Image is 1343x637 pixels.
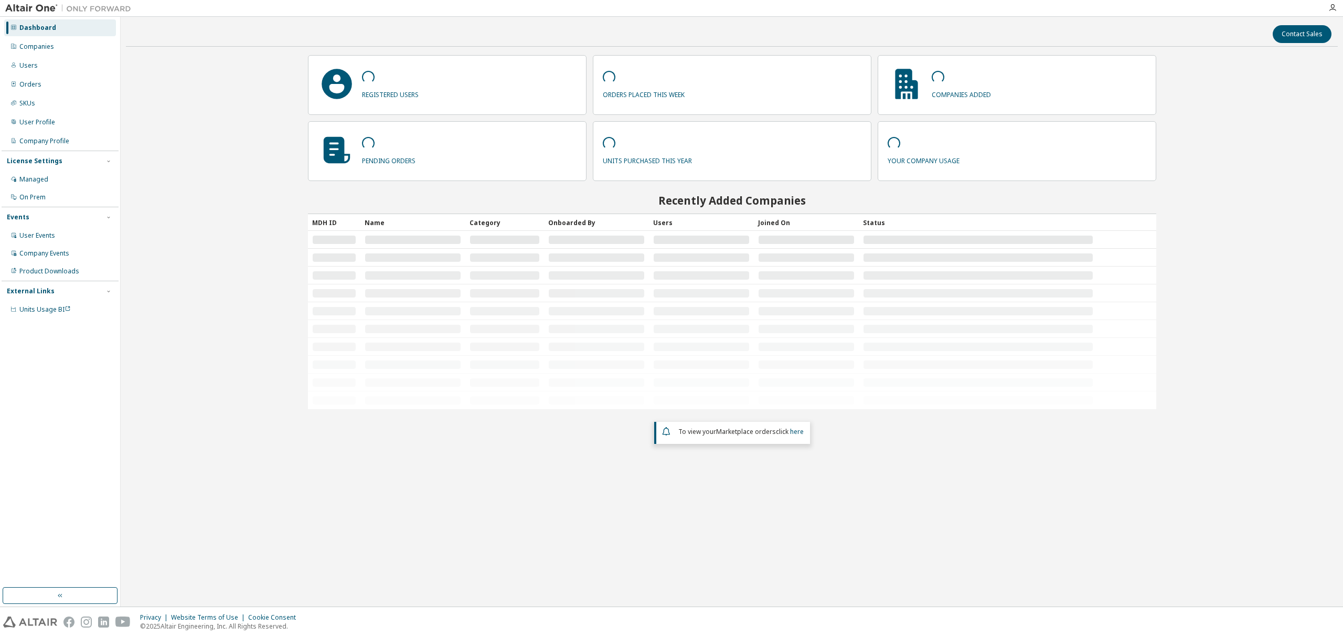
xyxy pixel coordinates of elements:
span: To view your click [678,427,804,436]
h2: Recently Added Companies [308,194,1156,207]
div: MDH ID [312,214,356,231]
div: Category [470,214,540,231]
img: linkedin.svg [98,617,109,628]
div: User Events [19,231,55,240]
div: User Profile [19,118,55,126]
img: Altair One [5,3,136,14]
div: Name [365,214,461,231]
div: Company Profile [19,137,69,145]
p: pending orders [362,153,415,165]
img: instagram.svg [81,617,92,628]
div: Company Events [19,249,69,258]
p: orders placed this week [603,87,685,99]
img: facebook.svg [63,617,74,628]
div: Cookie Consent [248,613,302,622]
div: On Prem [19,193,46,201]
button: Contact Sales [1273,25,1331,43]
p: companies added [932,87,991,99]
div: Events [7,213,29,221]
img: youtube.svg [115,617,131,628]
div: Website Terms of Use [171,613,248,622]
div: SKUs [19,99,35,108]
div: Companies [19,43,54,51]
img: altair_logo.svg [3,617,57,628]
p: registered users [362,87,419,99]
div: Users [19,61,38,70]
a: here [790,427,804,436]
div: Users [653,214,750,231]
p: units purchased this year [603,153,692,165]
div: Status [863,214,1093,231]
span: Units Usage BI [19,305,71,314]
p: your company usage [888,153,960,165]
div: Onboarded By [548,214,645,231]
div: Product Downloads [19,267,79,275]
div: Managed [19,175,48,184]
div: Privacy [140,613,171,622]
em: Marketplace orders [716,427,776,436]
div: License Settings [7,157,62,165]
div: Orders [19,80,41,89]
div: Dashboard [19,24,56,32]
div: Joined On [758,214,855,231]
div: External Links [7,287,55,295]
p: © 2025 Altair Engineering, Inc. All Rights Reserved. [140,622,302,631]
